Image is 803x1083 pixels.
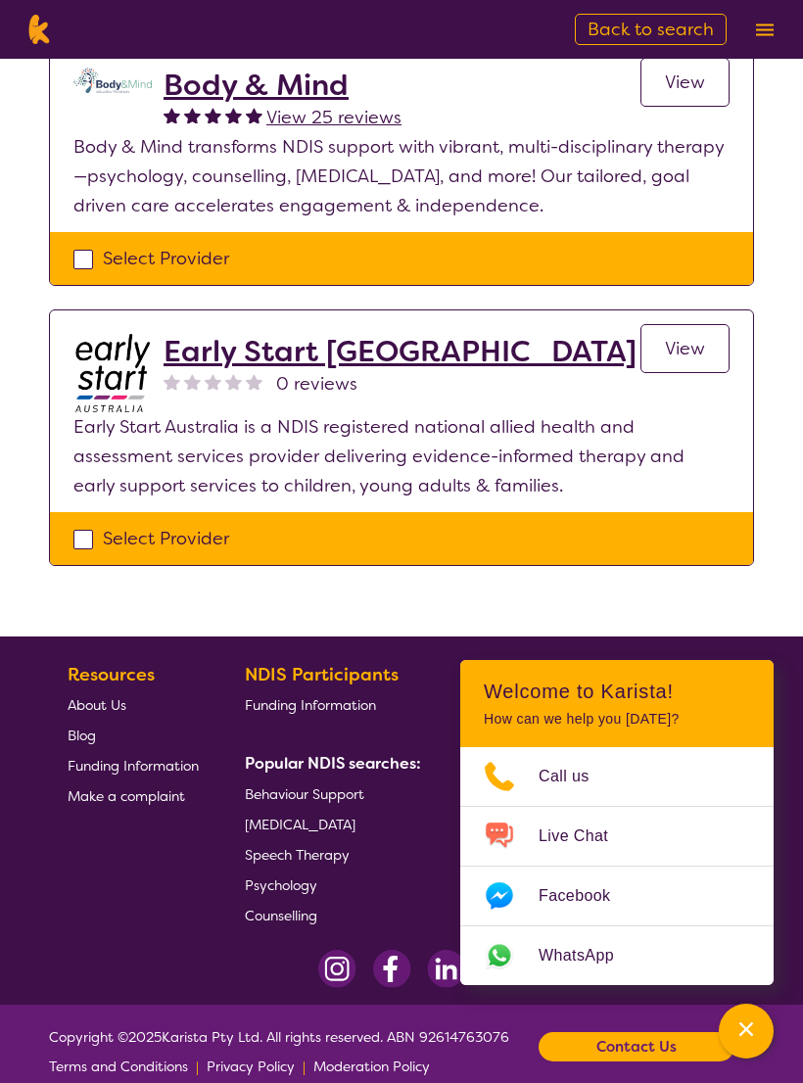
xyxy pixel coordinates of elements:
p: | [196,1052,199,1081]
span: Blog [68,727,96,744]
a: Behaviour Support [245,778,413,809]
span: Back to search [588,18,714,41]
ul: Choose channel [460,747,774,985]
div: Channel Menu [460,660,774,985]
b: HCP Recipients [459,663,590,686]
a: Web link opens in a new tab. [460,926,774,985]
button: Channel Menu [719,1004,774,1059]
h2: Welcome to Karista! [484,680,750,703]
span: Terms and Conditions [49,1058,188,1075]
b: Contact Us [596,1032,677,1061]
span: Live Chat [539,822,632,851]
a: Privacy Policy [207,1052,295,1081]
span: Psychology [245,876,317,894]
span: Speech Therapy [245,846,350,864]
a: Funding Information [68,750,199,780]
img: LinkedIn [427,950,465,988]
span: Facebook [539,881,634,911]
img: bdpoyytkvdhmeftzccod.jpg [73,334,152,412]
a: About Us [68,689,199,720]
a: View [640,58,730,107]
a: Body & Mind [164,68,401,103]
p: How can we help you [DATE]? [484,711,750,728]
img: Karista logo [24,15,54,44]
p: | [303,1052,306,1081]
a: Speech Therapy [245,839,413,870]
a: Early Start [GEOGRAPHIC_DATA] [164,334,637,369]
a: Funding Information [459,689,590,720]
img: nonereviewstar [184,373,201,390]
span: Behaviour Support [245,785,364,803]
p: Body & Mind transforms NDIS support with vibrant, multi-disciplinary therapy—psychology, counsell... [73,132,730,220]
img: menu [756,24,774,36]
b: Resources [68,663,155,686]
img: fullstar [205,107,221,123]
a: Blog [68,720,199,750]
b: Popular NDIS searches: [245,753,421,774]
span: Copyright © 2025 Karista Pty Ltd. All rights reserved. ABN 92614763076 [49,1022,509,1081]
a: Terms and Conditions [49,1052,188,1081]
span: Funding Information [459,696,590,714]
img: nonereviewstar [246,373,262,390]
span: View 25 reviews [266,106,401,129]
p: Early Start Australia is a NDIS registered national allied health and assessment services provide... [73,412,730,500]
img: fullstar [164,107,180,123]
a: Back to search [575,14,727,45]
span: [MEDICAL_DATA] [245,816,355,833]
img: nonereviewstar [164,373,180,390]
img: Instagram [318,950,356,988]
img: nonereviewstar [205,373,221,390]
a: View 25 reviews [266,103,401,132]
span: Privacy Policy [207,1058,295,1075]
a: Counselling [245,900,413,930]
img: qmpolprhjdhzpcuekzqg.svg [73,68,152,93]
a: Psychology [245,870,413,900]
span: View [665,337,705,360]
a: Funding Information [245,689,413,720]
img: fullstar [184,107,201,123]
a: Moderation Policy [313,1052,430,1081]
img: fullstar [246,107,262,123]
a: Make a complaint [68,780,199,811]
img: nonereviewstar [225,373,242,390]
span: Moderation Policy [313,1058,430,1075]
b: NDIS Participants [245,663,399,686]
span: Funding Information [245,696,376,714]
span: Funding Information [68,757,199,775]
a: View [640,324,730,373]
img: Facebook [372,950,411,988]
span: About Us [68,696,126,714]
span: View [665,71,705,94]
a: [MEDICAL_DATA] [245,809,413,839]
img: fullstar [225,107,242,123]
span: WhatsApp [539,941,638,970]
span: Call us [539,762,613,791]
span: 0 reviews [276,369,357,399]
span: Make a complaint [68,787,185,805]
span: Counselling [245,907,317,924]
